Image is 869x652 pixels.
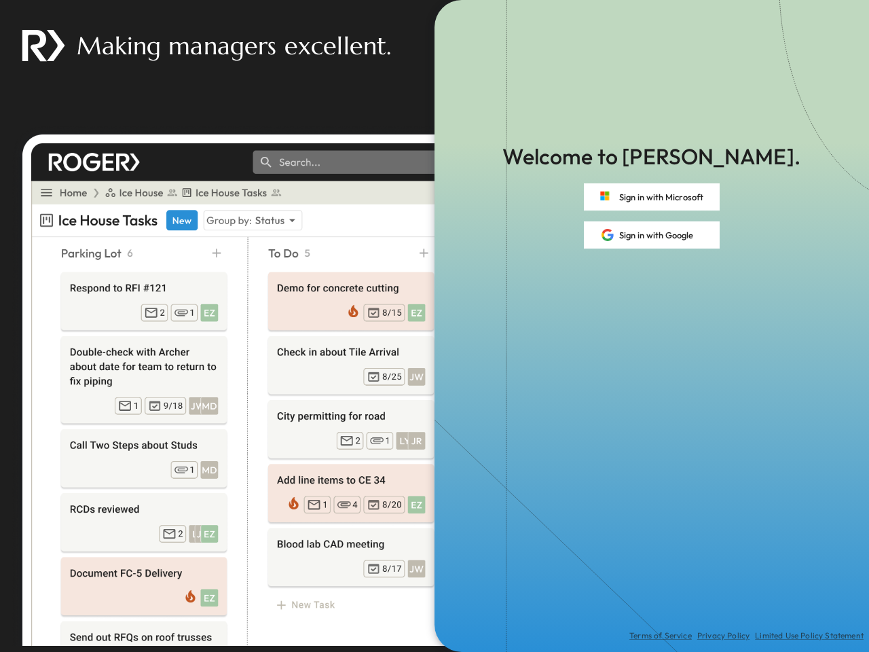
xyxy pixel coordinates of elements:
[697,630,750,641] a: Privacy Policy
[629,630,692,641] a: Terms of Service
[502,141,800,173] p: Welcome to [PERSON_NAME].
[584,183,720,211] button: Sign in with Microsoft
[584,221,720,249] button: Sign in with Google
[755,630,864,641] a: Limited Use Policy Statement
[77,29,391,63] p: Making managers excellent.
